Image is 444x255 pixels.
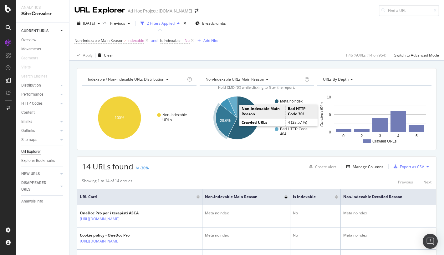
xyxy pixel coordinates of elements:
[162,118,172,122] text: URLs
[21,109,65,116] a: Content
[162,113,187,117] text: Non-Indexable
[343,134,345,138] text: 0
[21,73,54,80] a: Search Engines
[423,234,438,249] div: Open Intercom Messenger
[285,105,318,118] td: Bad HTTP Code 301
[185,36,190,45] span: No
[280,99,303,103] text: Meta noindex
[21,198,65,205] a: Analysis Info
[239,105,285,118] td: Non-Indexable Main Reason
[21,64,31,71] div: Visits
[21,180,53,193] div: DISAPPEARED URLS
[95,50,113,60] button: Clear
[21,46,65,52] a: Movements
[83,52,93,58] div: Apply
[317,91,431,145] div: A chart.
[88,77,164,82] span: Indexable / Non-Indexable URLs distribution
[205,194,275,200] span: Non-Indexable Main Reason
[151,37,157,43] button: and
[21,100,59,107] a: HTTP Codes
[315,164,336,169] div: Create alert
[80,238,120,244] a: [URL][DOMAIN_NAME]
[203,38,220,43] div: Add Filter
[124,38,126,43] span: ≠
[280,132,286,136] text: 404
[181,38,184,43] span: =
[329,112,331,117] text: 5
[293,210,338,216] div: No
[379,5,439,16] input: Find a URL
[82,161,133,172] span: 14 URLs found
[21,180,59,193] a: DISAPPEARED URLS
[21,91,59,98] a: Performance
[140,165,149,171] div: -30%
[87,74,186,84] h4: Indexable / Non-Indexable URLs Distribution
[394,52,439,58] div: Switch to Advanced Mode
[21,148,65,155] a: Url Explorer
[21,157,55,164] div: Explorer Bookmarks
[138,18,182,28] button: 2 Filters Applied
[193,18,228,28] button: Breadcrumbs
[21,5,64,10] div: Analytics
[21,82,59,89] a: Distribution
[327,95,331,99] text: 10
[21,171,59,177] a: NEW URLS
[21,198,43,205] div: Analysis Info
[205,232,288,238] div: Meta noindex
[80,194,195,200] span: URL Card
[293,232,338,238] div: No
[372,139,396,143] text: Crawled URLs
[82,91,196,145] div: A chart.
[392,50,439,60] button: Switch to Advanced Mode
[104,52,113,58] div: Clear
[206,77,264,82] span: Non-Indexable URLs Main Reason
[74,18,103,28] button: [DATE]
[21,91,43,98] div: Performance
[21,127,35,134] div: Outlinks
[74,5,125,16] div: URL Explorer
[21,73,47,80] div: Search Engines
[202,21,226,26] span: Breadcrumbs
[423,179,431,185] div: Next
[343,194,435,200] span: Non-Indexable Detailed Reason
[21,157,65,164] a: Explorer Bookmarks
[108,21,125,26] span: Previous
[21,55,44,62] a: Segments
[344,163,383,170] button: Manage Columns
[182,20,187,27] div: times
[128,8,192,14] div: Ad-Hoc Project: [DOMAIN_NAME]
[21,109,35,116] div: Content
[74,38,123,43] span: Non-Indexable Main Reason
[80,210,139,216] div: OneDoc Pro per i terapisti ASCA
[195,9,198,13] div: arrow-right-arrow-left
[397,134,400,138] text: 4
[21,37,36,43] div: Overview
[21,28,59,34] a: CURRENT URLS
[423,178,431,186] button: Next
[320,102,324,127] text: Crawled URLs
[322,74,426,84] h4: URLs by Depth
[323,77,349,82] span: URLs by Depth
[400,164,424,169] div: Export as CSV
[200,91,314,145] svg: A chart.
[239,118,285,127] td: Crawled URLs
[83,21,95,26] span: 2025 Oct. 2nd
[345,52,386,58] div: 1.46 % URLs ( 14 on 954 )
[307,162,336,172] button: Create alert
[82,178,132,186] div: Showing 1 to 14 of 14 entries
[127,36,144,45] span: Indexable
[21,137,37,143] div: Sitemaps
[108,18,133,28] button: Previous
[21,118,32,125] div: Inlinks
[329,130,331,134] text: 0
[353,164,383,169] div: Manage Columns
[21,55,38,62] div: Segments
[21,82,41,89] div: Distribution
[80,216,120,222] a: [URL][DOMAIN_NAME]
[195,37,220,44] button: Add Filter
[218,85,295,90] span: Hold CMD (⌘) while clicking to filter the report.
[398,179,413,185] div: Previous
[103,20,108,25] span: vs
